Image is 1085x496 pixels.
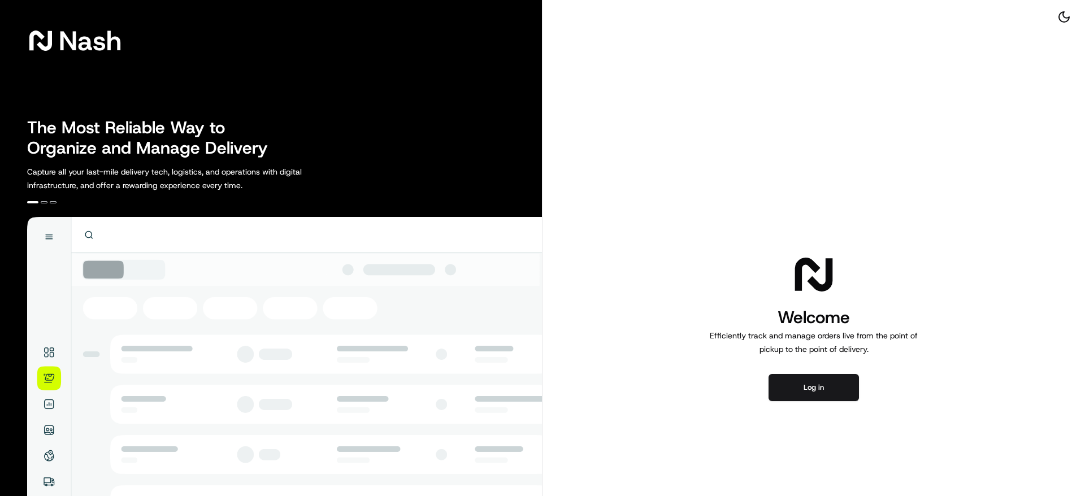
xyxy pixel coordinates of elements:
[705,329,922,356] p: Efficiently track and manage orders live from the point of pickup to the point of delivery.
[27,165,353,192] p: Capture all your last-mile delivery tech, logistics, and operations with digital infrastructure, ...
[769,374,859,401] button: Log in
[27,118,280,158] h2: The Most Reliable Way to Organize and Manage Delivery
[59,29,121,52] span: Nash
[705,306,922,329] h1: Welcome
